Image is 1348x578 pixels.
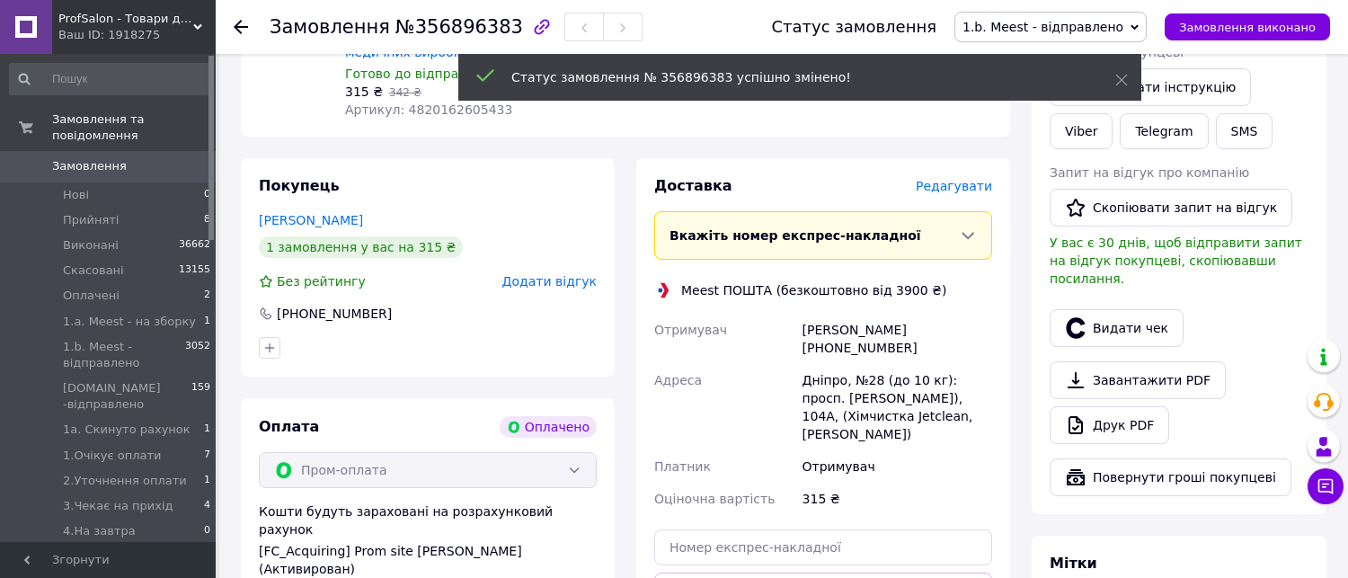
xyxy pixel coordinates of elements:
[389,86,421,99] span: 342 ₴
[63,380,191,413] span: [DOMAIN_NAME] -відправлено
[63,498,173,514] span: 3.Чекає на прихід
[771,18,936,36] div: Статус замовлення
[9,63,212,95] input: Пошук
[1308,468,1344,504] button: Чат з покупцем
[1165,13,1330,40] button: Замовлення виконано
[204,422,210,438] span: 1
[234,18,248,36] div: Повернутися назад
[654,459,711,474] span: Платник
[63,523,136,539] span: 4.На завтра
[204,473,210,489] span: 1
[270,16,390,38] span: Замовлення
[502,274,597,289] span: Додати відгук
[204,288,210,304] span: 2
[185,339,210,371] span: 3052
[179,237,210,253] span: 36662
[191,380,210,413] span: 159
[259,502,597,578] div: Кошти будуть зараховані на розрахунковий рахунок
[1050,361,1226,399] a: Завантажити PDF
[259,236,463,258] div: 1 замовлення у вас на 315 ₴
[1050,165,1249,180] span: Запит на відгук про компанію
[63,237,119,253] span: Виконані
[654,177,732,194] span: Доставка
[275,305,394,323] div: [PHONE_NUMBER]
[277,274,366,289] span: Без рейтингу
[259,177,340,194] span: Покупець
[1050,458,1291,496] button: Повернути гроші покупцеві
[345,67,482,81] span: Готово до відправки
[204,448,210,464] span: 7
[1050,309,1184,347] button: Видати чек
[204,212,210,228] span: 8
[677,281,951,299] div: Meest ПОШТА (безкоштовно від 3900 ₴)
[799,450,996,483] div: Отримувач
[1050,236,1302,286] span: У вас є 30 днів, щоб відправити запит на відгук покупцеві, скопіювавши посилання.
[1050,555,1097,572] span: Мітки
[916,179,992,193] span: Редагувати
[52,158,127,174] span: Замовлення
[204,498,210,514] span: 4
[204,187,210,203] span: 0
[63,448,162,464] span: 1.Очікує оплати
[52,111,216,144] span: Замовлення та повідомлення
[63,187,89,203] span: Нові
[799,483,996,515] div: 315 ₴
[204,314,210,330] span: 1
[1179,21,1316,34] span: Замовлення виконано
[1050,189,1292,227] button: Скопіювати запит на відгук
[799,314,996,364] div: [PERSON_NAME] [PHONE_NUMBER]
[259,542,597,578] div: [FC_Acquiring] Prom site [PERSON_NAME] (Активирован)
[1050,68,1251,106] button: Надіслати інструкцію
[799,364,996,450] div: Дніпро, №28 (до 10 кг): просп. [PERSON_NAME]), 104А, (Хімчистка Jetclean, [PERSON_NAME])
[63,288,120,304] span: Оплачені
[63,422,191,438] span: 1а. Скинуто рахунок
[204,523,210,539] span: 0
[345,84,383,99] span: 315 ₴
[63,262,124,279] span: Скасовані
[259,213,363,227] a: [PERSON_NAME]
[259,418,319,435] span: Оплата
[654,529,992,565] input: Номер експрес-накладної
[179,262,210,279] span: 13155
[654,492,775,506] span: Оціночна вартість
[1050,113,1113,149] a: Viber
[58,11,193,27] span: ProfSalon - Товари для професіоналів
[63,314,196,330] span: 1.a. Meest - на зборку
[63,212,119,228] span: Прийняті
[500,416,597,438] div: Оплачено
[1216,113,1273,149] button: SMS
[63,339,185,371] span: 1.b. Meest - відправлено
[1050,406,1169,444] a: Друк PDF
[63,473,187,489] span: 2.Уточнення оплати
[511,68,1070,86] div: Статус замовлення № 356896383 успішно змінено!
[1120,113,1208,149] a: Telegram
[58,27,216,43] div: Ваш ID: 1918275
[395,16,523,38] span: №356896383
[345,102,512,117] span: Артикул: 4820162605433
[962,20,1123,34] span: 1.b. Meest - відправлено
[654,373,702,387] span: Адреса
[654,323,727,337] span: Отримувач
[670,228,921,243] span: Вкажіть номер експрес-накладної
